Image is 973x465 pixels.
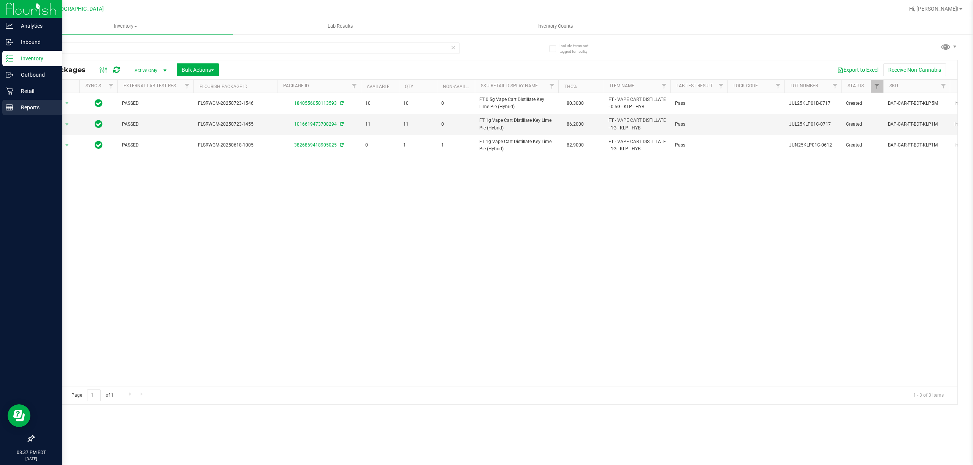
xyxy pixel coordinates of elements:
[233,18,448,34] a: Lab Results
[8,404,30,427] iframe: Resource center
[846,142,879,149] span: Created
[937,80,950,93] a: Filter
[3,449,59,456] p: 08:37 PM EDT
[198,142,273,149] span: FLSRWGM-20250618-1005
[527,23,583,30] span: Inventory Counts
[18,23,233,30] span: Inventory
[95,98,103,109] span: In Sync
[294,121,337,127] a: 1016619473708294
[198,121,273,128] span: FLSRWGM-20250723-1455
[441,121,470,128] span: 0
[772,80,784,93] a: Filter
[13,87,59,96] p: Retail
[888,142,945,149] span: BAP-CAR-FT-BDT-KLP1M
[448,18,662,34] a: Inventory Counts
[609,117,666,131] span: FT - VAPE CART DISTILLATE - 1G - KLP - HYB
[563,140,588,151] span: 82.9000
[675,100,723,107] span: Pass
[62,98,72,109] span: select
[86,83,115,88] a: Sync Status
[889,83,898,88] a: SKU
[6,71,13,79] inline-svg: Outbound
[3,456,59,462] p: [DATE]
[888,100,945,107] span: BAP-CAR-FT-BDT-KLP.5M
[62,119,72,130] span: select
[339,142,344,148] span: Sync from Compliance System
[479,117,554,131] span: FT 1g Vape Cart Distillate Key Lime Pie (Hybrid)
[294,101,337,106] a: 1840556050113593
[883,63,946,76] button: Receive Non-Cannabis
[559,43,597,54] span: Include items not tagged for facility
[18,18,233,34] a: Inventory
[283,83,309,88] a: Package ID
[62,140,72,151] span: select
[609,138,666,153] span: FT - VAPE CART DISTILLATE - 1G - KLP - HYB
[403,100,432,107] span: 10
[365,100,394,107] span: 10
[829,80,841,93] a: Filter
[122,142,189,149] span: PASSED
[348,80,361,93] a: Filter
[294,142,337,148] a: 3826869418905025
[339,121,344,127] span: Sync from Compliance System
[367,84,390,89] a: Available
[122,100,189,107] span: PASSED
[33,43,460,54] input: Search Package ID, Item Name, SKU, Lot or Part Number...
[450,43,456,52] span: Clear
[405,84,413,89] a: Qty
[52,6,104,12] span: [GEOGRAPHIC_DATA]
[609,96,666,110] span: FT - VAPE CART DISTILLATE - 0.5G - KLP - HYB
[6,55,13,62] inline-svg: Inventory
[122,121,189,128] span: PASSED
[65,389,120,401] span: Page of 1
[365,142,394,149] span: 0
[441,142,470,149] span: 1
[789,100,837,107] span: JUL25KLP01B-0717
[124,83,183,88] a: External Lab Test Result
[846,100,879,107] span: Created
[13,38,59,47] p: Inbound
[200,84,247,89] a: Flourish Package ID
[181,80,193,93] a: Filter
[610,83,634,88] a: Item Name
[846,121,879,128] span: Created
[13,21,59,30] p: Analytics
[677,83,713,88] a: Lab Test Result
[789,121,837,128] span: JUL25KLP01C-0717
[317,23,363,30] span: Lab Results
[6,87,13,95] inline-svg: Retail
[6,104,13,111] inline-svg: Reports
[365,121,394,128] span: 11
[909,6,959,12] span: Hi, [PERSON_NAME]!
[675,142,723,149] span: Pass
[546,80,558,93] a: Filter
[177,63,219,76] button: Bulk Actions
[403,121,432,128] span: 11
[87,389,101,401] input: 1
[791,83,818,88] a: Lot Number
[198,100,273,107] span: FLSRWGM-20250723-1546
[715,80,727,93] a: Filter
[479,96,554,110] span: FT 0.5g Vape Cart Distillate Key Lime Pie (Hybrid)
[339,101,344,106] span: Sync from Compliance System
[789,142,837,149] span: JUN25KLP01C-0612
[95,119,103,129] span: In Sync
[403,142,432,149] span: 1
[563,98,588,109] span: 80.3000
[441,100,470,107] span: 0
[6,22,13,30] inline-svg: Analytics
[658,80,670,93] a: Filter
[182,67,214,73] span: Bulk Actions
[481,83,538,88] a: Sku Retail Display Name
[13,70,59,79] p: Outbound
[871,80,883,93] a: Filter
[888,121,945,128] span: BAP-CAR-FT-BDT-KLP1M
[675,121,723,128] span: Pass
[907,389,950,401] span: 1 - 3 of 3 items
[734,83,758,88] a: Lock Code
[40,66,93,74] span: All Packages
[443,84,477,89] a: Non-Available
[95,140,103,150] span: In Sync
[13,103,59,112] p: Reports
[563,119,588,130] span: 86.2000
